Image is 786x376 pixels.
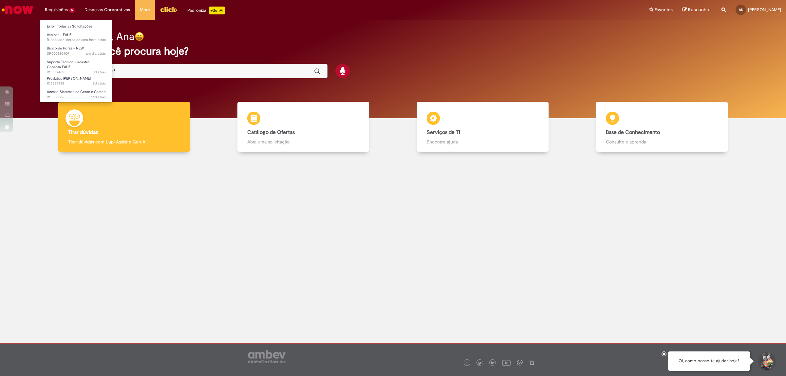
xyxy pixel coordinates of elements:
img: logo_footer_workplace.png [517,360,523,366]
time: 23/09/2025 14:46:02 [93,70,106,75]
b: Base de Conhecimento [606,129,660,136]
b: Serviços de TI [427,129,460,136]
p: Encontre ajuda [427,139,539,145]
span: R13582657 [47,37,106,43]
span: um dia atrás [86,51,106,56]
span: 8d atrás [93,81,106,86]
span: Requisições [45,7,68,13]
span: Favoritos [655,7,673,13]
a: Aberto R13582657 : Vacinas – FAHZ [40,31,112,44]
span: Banco de Horas - NEW [47,46,84,51]
img: logo_footer_twitter.png [478,362,481,365]
a: Tirar dúvidas Tirar dúvidas com Lupi Assist e Gen Ai [34,102,214,152]
b: Tirar dúvidas [68,129,98,136]
a: Aberto R13536006 : Acesso Sistemas de Gente e Gestão [40,88,112,101]
a: Exibir Todas as Solicitações [40,23,112,30]
div: Padroniza [187,7,225,14]
p: Tirar dúvidas com Lupi Assist e Gen Ai [68,139,180,145]
a: Serviços de TI Encontre ajuda [393,102,572,152]
span: AS [739,8,743,12]
a: Base de Conhecimento Consulte e aprenda [572,102,752,152]
div: Oi, como posso te ajudar hoje? [668,351,750,371]
ul: Requisições [40,20,112,103]
time: 15/09/2025 14:16:18 [91,95,106,100]
span: Vacinas – FAHZ [47,32,72,37]
img: click_logo_yellow_360x200.png [160,5,178,14]
button: Iniciar Conversa de Suporte [757,351,776,371]
img: logo_footer_naosei.png [529,360,535,366]
a: Catálogo de Ofertas Abra uma solicitação [214,102,393,152]
span: SR000580409 [47,51,106,56]
p: Consulte e aprenda [606,139,718,145]
h2: O que você procura hoje? [65,46,721,57]
span: 8d atrás [93,70,106,75]
img: logo_footer_youtube.png [502,358,511,367]
span: Acesso Sistemas de Gente e Gestão [47,89,106,94]
a: Aberto SR000580409 : Banco de Horas - NEW [40,45,112,57]
span: R13559338 [47,81,106,86]
span: Despesas Corporativas [84,7,130,13]
span: [PERSON_NAME] [748,7,781,12]
a: Aberto R13559338 : Produtos Natalinos - FAHZ [40,75,112,87]
span: Rascunhos [688,7,712,13]
time: 29/09/2025 13:38:28 [86,51,106,56]
span: 5 [69,8,75,13]
span: 16d atrás [91,95,106,100]
span: R13536006 [47,95,106,100]
time: 23/09/2025 14:30:16 [93,81,106,86]
img: logo_footer_linkedin.png [491,361,495,365]
span: cerca de uma hora atrás [66,37,106,42]
span: Produtos [PERSON_NAME] [47,76,91,81]
p: +GenAi [209,7,225,14]
img: happy-face.png [135,32,144,41]
img: logo_footer_ambev_rotulo_gray.png [248,350,286,363]
a: Rascunhos [683,7,712,13]
img: logo_footer_facebook.png [465,362,469,365]
span: R13559465 [47,70,106,75]
b: Catálogo de Ofertas [247,129,295,136]
span: Suporte Técnico Cadastro - Conecta FAHZ [47,60,92,70]
a: Aberto R13559465 : Suporte Técnico Cadastro - Conecta FAHZ [40,59,112,73]
img: ServiceNow [1,3,34,16]
p: Abra uma solicitação [247,139,359,145]
span: More [140,7,150,13]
